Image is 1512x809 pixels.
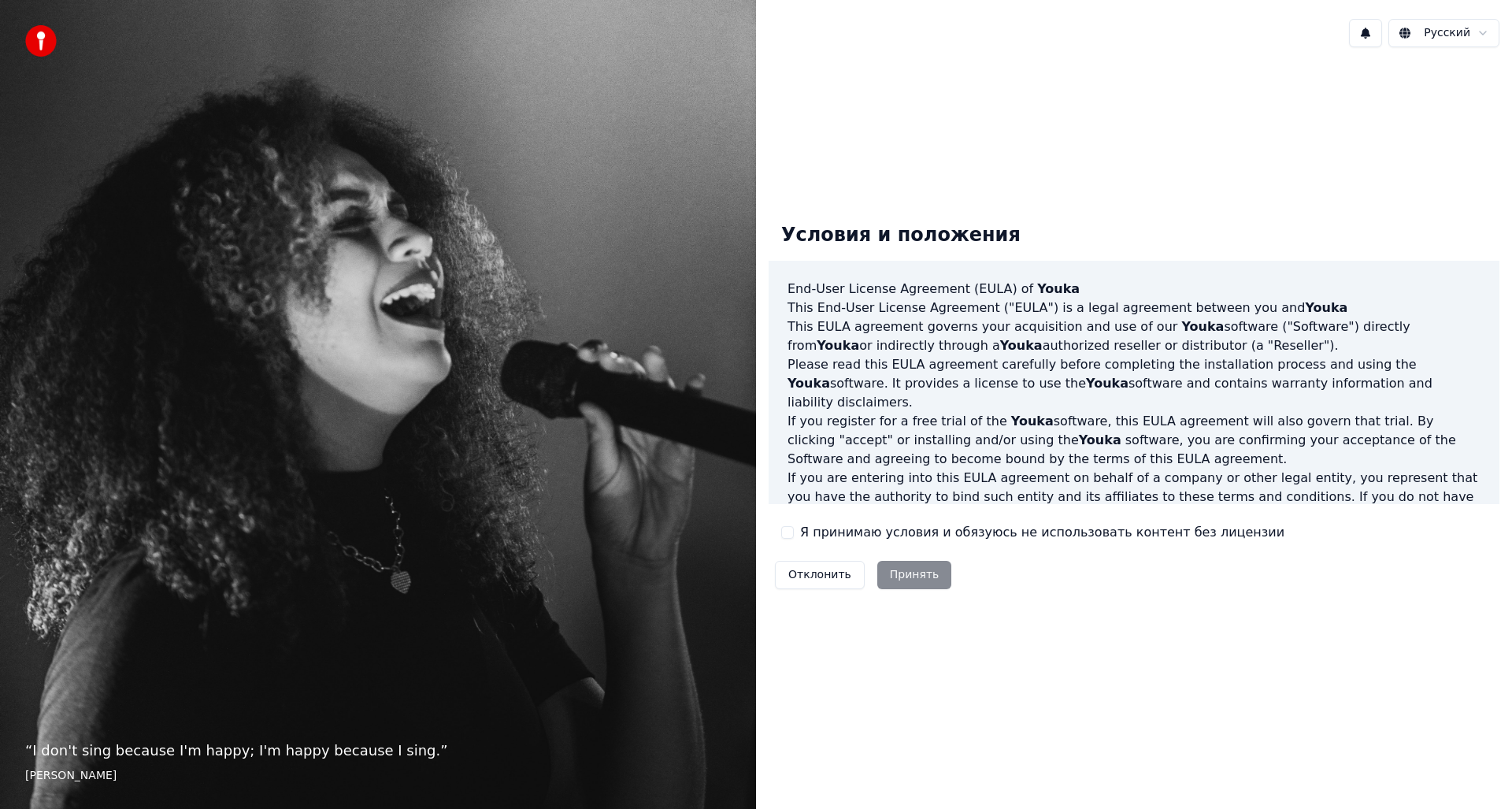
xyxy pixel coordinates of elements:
[25,768,731,784] footer: [PERSON_NAME]
[775,561,865,589] button: Отклонить
[787,317,1480,355] p: This EULA agreement governs your acquisition and use of our software ("Software") directly from o...
[787,280,1480,299] h3: End-User License Agreement (EULA) of
[1037,281,1080,296] span: Youka
[25,25,57,57] img: youka
[1181,319,1224,334] span: Youka
[1079,432,1121,447] span: Youka
[787,412,1480,469] p: If you register for a free trial of the software, this EULA agreement will also govern that trial...
[769,210,1033,261] div: Условия и положения
[1086,376,1128,391] span: Youka
[25,740,731,762] p: “ I don't sing because I'm happy; I'm happy because I sing. ”
[1000,338,1043,353] span: Youka
[1305,300,1347,315] span: Youka
[1011,414,1054,429] span: Youka
[787,355,1480,412] p: Please read this EULA agreement carefully before completing the installation process and using th...
[800,523,1284,542] label: Я принимаю условия и обязуюсь не использовать контент без лицензии
[817,338,859,353] span: Youka
[787,299,1480,317] p: This End-User License Agreement ("EULA") is a legal agreement between you and
[787,469,1480,544] p: If you are entering into this EULA agreement on behalf of a company or other legal entity, you re...
[787,376,830,391] span: Youka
